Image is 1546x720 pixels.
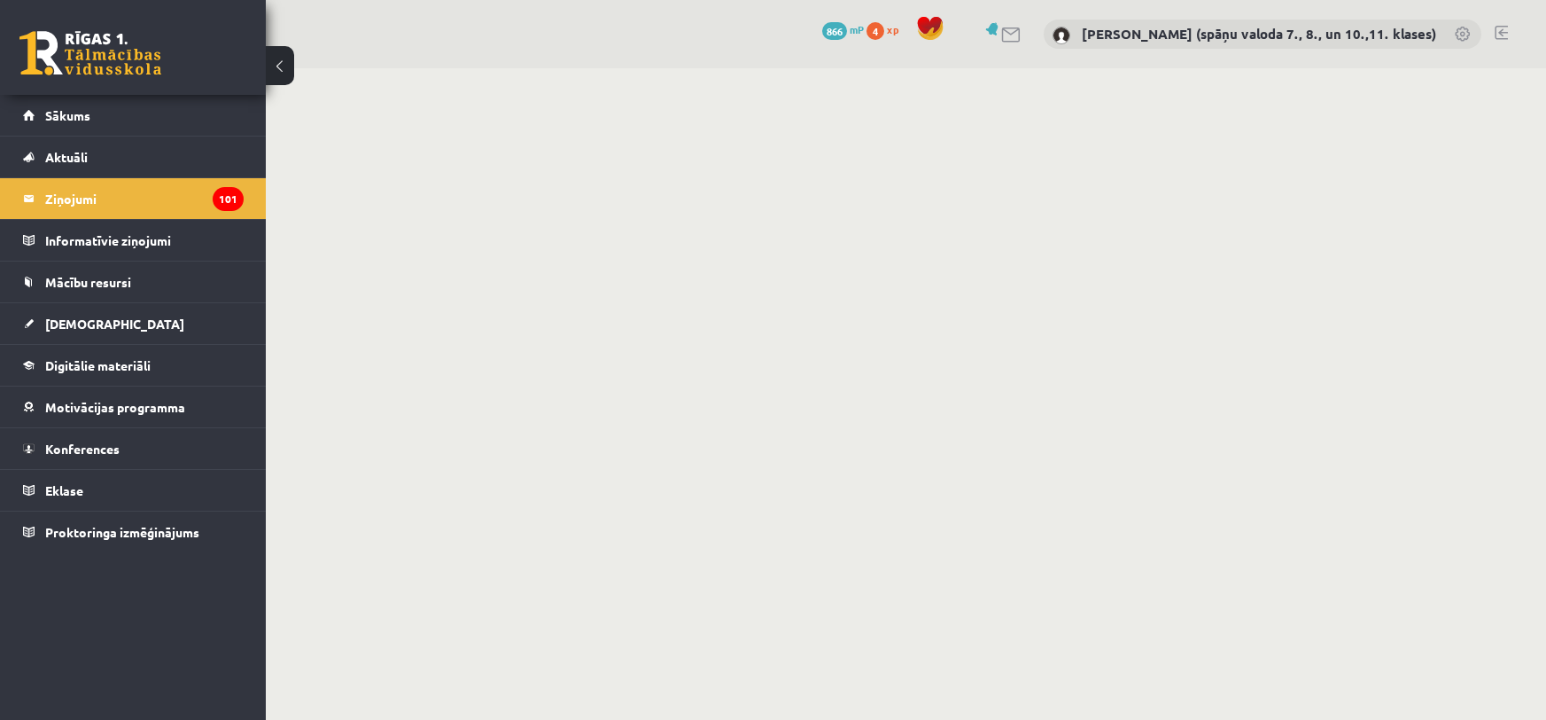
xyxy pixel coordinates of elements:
[866,22,884,40] span: 4
[850,22,864,36] span: mP
[19,31,161,75] a: Rīgas 1. Tālmācības vidusskola
[45,178,244,219] legend: Ziņojumi
[23,303,244,344] a: [DEMOGRAPHIC_DATA]
[23,262,244,302] a: Mācību resursi
[23,470,244,511] a: Eklase
[45,441,120,457] span: Konferences
[23,137,244,177] a: Aktuāli
[45,107,90,123] span: Sākums
[45,220,244,261] legend: Informatīvie ziņojumi
[23,220,244,261] a: Informatīvie ziņojumi
[23,428,244,469] a: Konferences
[1082,25,1436,43] a: [PERSON_NAME] (spāņu valoda 7., 8., un 10.,11. klases)
[45,399,185,415] span: Motivācijas programma
[45,316,184,332] span: [DEMOGRAPHIC_DATA]
[45,149,88,165] span: Aktuāli
[23,95,244,136] a: Sākums
[23,345,244,386] a: Digitālie materiāli
[45,357,151,373] span: Digitālie materiāli
[822,22,847,40] span: 866
[23,512,244,552] a: Proktoringa izmēģinājums
[866,22,907,36] a: 4 xp
[822,22,864,36] a: 866 mP
[887,22,898,36] span: xp
[45,524,199,540] span: Proktoringa izmēģinājums
[23,178,244,219] a: Ziņojumi101
[45,482,83,498] span: Eklase
[213,187,244,211] i: 101
[23,387,244,427] a: Motivācijas programma
[45,274,131,290] span: Mācību resursi
[1053,27,1070,44] img: Signe Sirmā (spāņu valoda 7., 8., un 10.,11. klases)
